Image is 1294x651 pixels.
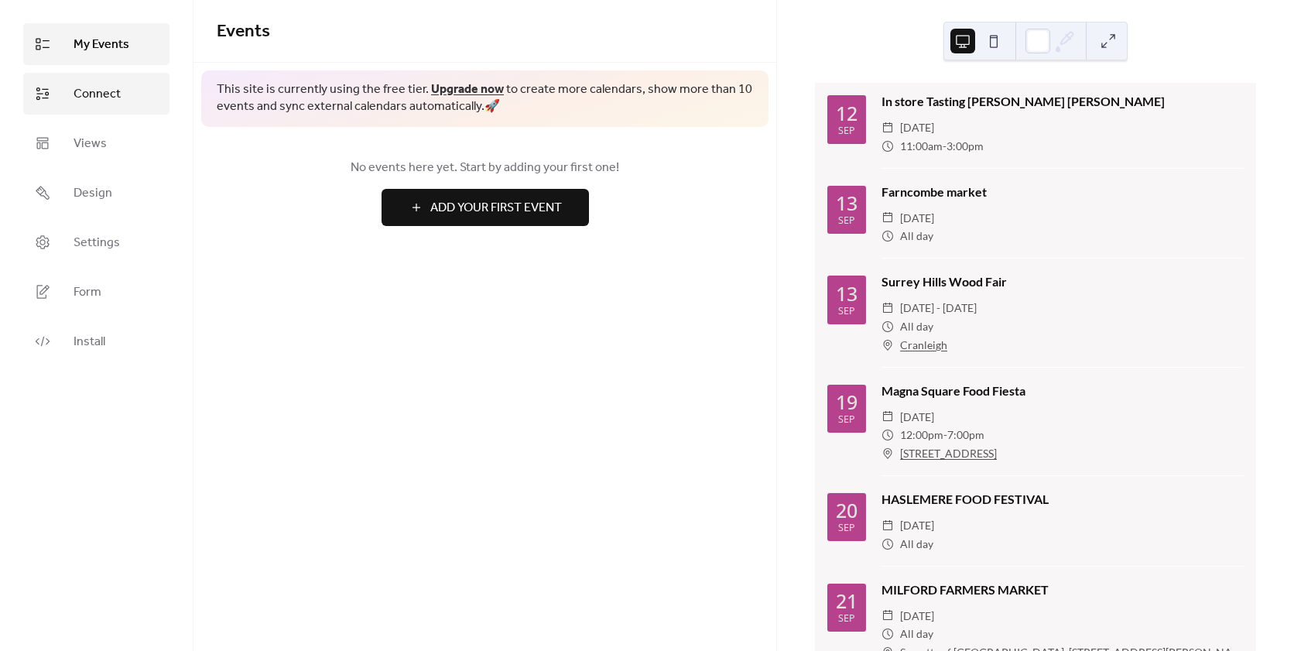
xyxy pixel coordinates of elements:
span: 12:00pm [900,426,943,444]
div: 13 [836,284,858,303]
span: [DATE] [900,209,934,228]
span: Install [74,333,105,351]
div: ​ [881,317,894,336]
div: Magna Square Food Fiesta [881,382,1244,400]
div: Sep [838,216,855,226]
span: [DATE] - [DATE] [900,299,977,317]
span: Add Your First Event [430,199,562,218]
span: All day [900,227,933,245]
div: 12 [836,104,858,123]
div: ​ [881,209,894,228]
span: 7:00pm [947,426,984,444]
span: 3:00pm [947,137,984,156]
a: Cranleigh [900,336,947,355]
div: 13 [836,194,858,213]
div: 19 [836,392,858,412]
span: - [943,137,947,156]
a: Form [23,271,169,313]
div: ​ [881,408,894,427]
div: ​ [881,625,894,643]
a: My Events [23,23,169,65]
span: Form [74,283,101,302]
span: Connect [74,85,121,104]
a: Settings [23,221,169,263]
span: [DATE] [900,408,934,427]
div: Sep [838,126,855,136]
span: All day [900,535,933,553]
div: ​ [881,607,894,625]
a: Upgrade now [431,77,504,101]
div: Sep [838,614,855,624]
div: Farncombe market [881,183,1244,201]
span: No events here yet. Start by adding your first one! [217,159,753,177]
div: In store Tasting [PERSON_NAME] [PERSON_NAME] [881,92,1244,111]
div: ​ [881,227,894,245]
div: 20 [836,501,858,520]
a: Views [23,122,169,164]
span: 11:00am [900,137,943,156]
span: All day [900,317,933,336]
span: [DATE] [900,607,934,625]
span: Events [217,15,270,49]
span: [DATE] [900,516,934,535]
div: ​ [881,444,894,463]
span: This site is currently using the free tier. to create more calendars, show more than 10 events an... [217,81,753,116]
a: [STREET_ADDRESS] [900,444,997,463]
span: Views [74,135,107,153]
span: All day [900,625,933,643]
div: Sep [838,307,855,317]
div: ​ [881,299,894,317]
span: Settings [74,234,120,252]
a: Install [23,320,169,362]
div: HASLEMERE FOOD FESTIVAL [881,490,1244,509]
div: Sep [838,415,855,425]
div: ​ [881,118,894,137]
button: Add Your First Event [382,189,589,226]
span: Design [74,184,112,203]
div: ​ [881,137,894,156]
span: My Events [74,36,129,54]
a: Design [23,172,169,214]
div: Surrey Hills Wood Fair [881,272,1244,291]
div: ​ [881,516,894,535]
div: Sep [838,523,855,533]
span: [DATE] [900,118,934,137]
div: ​ [881,535,894,553]
div: 21 [836,591,858,611]
span: - [943,426,947,444]
a: Add Your First Event [217,189,753,226]
a: Connect [23,73,169,115]
div: MILFORD FARMERS MARKET [881,581,1244,599]
div: ​ [881,426,894,444]
div: ​ [881,336,894,355]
